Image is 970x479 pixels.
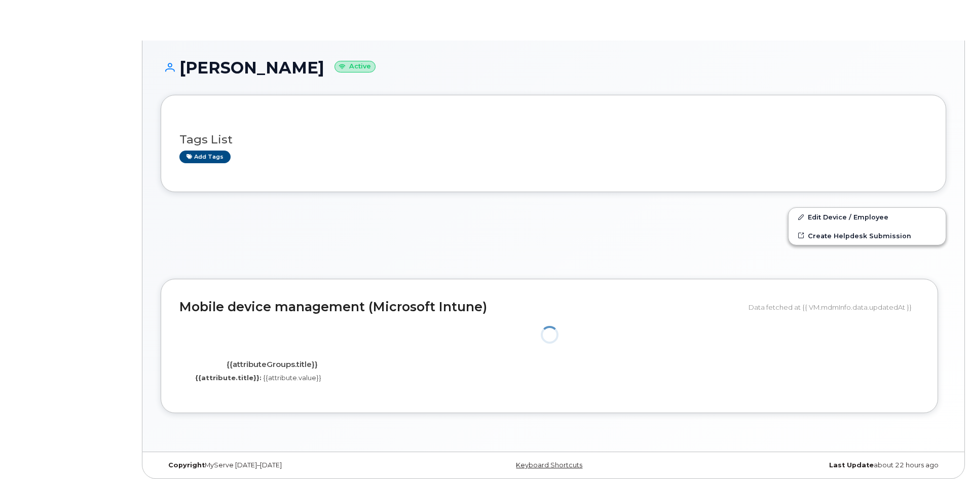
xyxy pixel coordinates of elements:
div: Data fetched at {{ VM.mdmInfo.data.updatedAt }} [749,298,919,317]
h1: [PERSON_NAME] [161,59,946,77]
div: about 22 hours ago [684,461,946,469]
div: MyServe [DATE]–[DATE] [161,461,423,469]
h3: Tags List [179,133,927,146]
strong: Last Update [829,461,874,469]
h2: Mobile device management (Microsoft Intune) [179,300,741,314]
a: Edit Device / Employee [789,208,946,226]
small: Active [334,61,376,72]
label: {{attribute.title}}: [195,373,262,383]
h4: {{attributeGroups.title}} [187,360,357,369]
a: Add tags [179,151,231,163]
strong: Copyright [168,461,205,469]
span: {{attribute.value}} [263,374,321,382]
a: Keyboard Shortcuts [516,461,582,469]
a: Create Helpdesk Submission [789,227,946,245]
